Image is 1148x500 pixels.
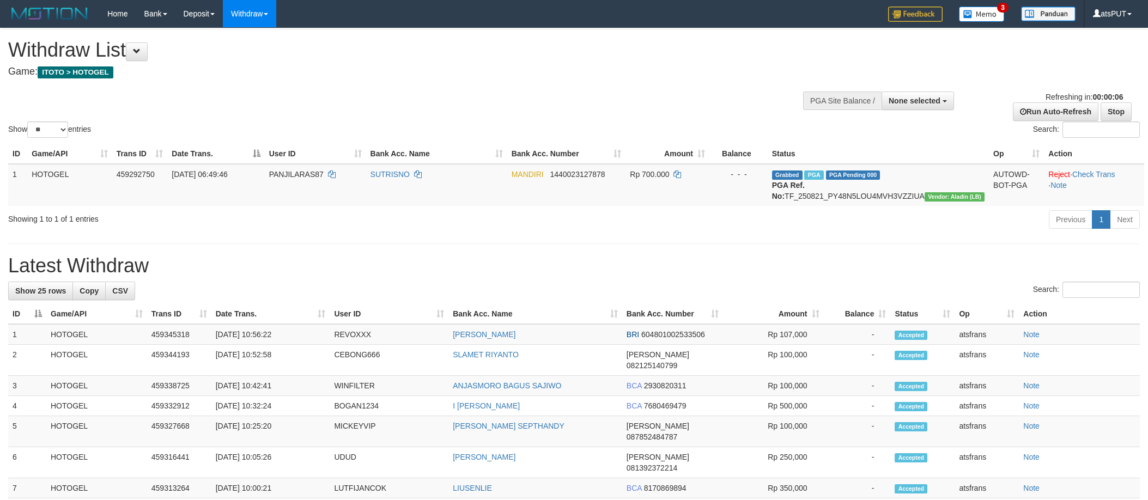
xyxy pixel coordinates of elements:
th: Date Trans.: activate to sort column ascending [211,304,330,324]
td: CEBONG666 [330,345,448,376]
td: 459313264 [147,478,211,498]
td: HOTOGEL [46,324,147,345]
a: Note [1050,181,1067,190]
td: MICKEYVIP [330,416,448,447]
td: atsfrans [955,416,1019,447]
td: 3 [8,376,46,396]
a: Show 25 rows [8,282,73,300]
a: [PERSON_NAME] [453,453,515,461]
th: Bank Acc. Number: activate to sort column ascending [622,304,723,324]
th: Op: activate to sort column ascending [955,304,1019,324]
h4: Game: [8,66,755,77]
td: BOGAN1234 [330,396,448,416]
span: Copy 082125140799 to clipboard [627,361,677,370]
td: · · [1044,164,1144,206]
input: Search: [1062,121,1140,138]
td: REVOXXX [330,324,448,345]
h1: Withdraw List [8,39,755,61]
td: atsfrans [955,478,1019,498]
a: Stop [1101,102,1132,121]
select: Showentries [27,121,68,138]
label: Search: [1033,121,1140,138]
th: Bank Acc. Name: activate to sort column ascending [366,144,507,164]
span: Rp 700.000 [630,170,669,179]
td: atsfrans [955,396,1019,416]
td: Rp 500,000 [723,396,824,416]
a: ANJASMORO BAGUS SAJIWO [453,381,561,390]
td: - [824,396,891,416]
a: Note [1023,401,1040,410]
th: Bank Acc. Name: activate to sort column ascending [448,304,622,324]
span: 459292750 [117,170,155,179]
a: Run Auto-Refresh [1013,102,1098,121]
th: Amount: activate to sort column ascending [625,144,709,164]
th: Trans ID: activate to sort column ascending [112,144,168,164]
a: 1 [1092,210,1110,229]
label: Search: [1033,282,1140,298]
td: [DATE] 10:00:21 [211,478,330,498]
span: Refreshing in: [1046,93,1123,101]
td: [DATE] 10:32:24 [211,396,330,416]
span: CSV [112,286,128,295]
div: PGA Site Balance / [803,92,882,110]
a: Note [1023,422,1040,430]
td: 459332912 [147,396,211,416]
div: Showing 1 to 1 of 1 entries [8,209,470,224]
button: None selected [882,92,954,110]
span: Accepted [895,484,927,493]
td: 1 [8,164,27,206]
span: Copy [80,286,99,295]
span: [DATE] 06:49:46 [172,170,227,179]
span: Accepted [895,382,927,391]
th: Amount: activate to sort column ascending [723,304,824,324]
td: 459316441 [147,447,211,478]
a: Check Trans [1072,170,1115,179]
a: Note [1023,381,1040,390]
span: PGA Pending [826,170,880,180]
img: Button%20Memo.svg [959,7,1005,22]
a: [PERSON_NAME] SEPTHANDY [453,422,564,430]
td: AUTOWD-BOT-PGA [989,164,1044,206]
h1: Latest Withdraw [8,255,1140,277]
th: Action [1019,304,1140,324]
span: BCA [627,401,642,410]
th: Status [768,144,989,164]
th: Action [1044,144,1144,164]
td: Rp 100,000 [723,376,824,396]
span: Accepted [895,453,927,462]
span: [PERSON_NAME] [627,350,689,359]
td: - [824,324,891,345]
th: User ID: activate to sort column ascending [330,304,448,324]
a: LIUSENLIE [453,484,492,492]
td: 459338725 [147,376,211,396]
label: Show entries [8,121,91,138]
span: Accepted [895,422,927,431]
span: ITOTO > HOTOGEL [38,66,113,78]
span: Accepted [895,331,927,340]
th: ID [8,144,27,164]
span: 3 [997,3,1009,13]
td: HOTOGEL [46,376,147,396]
th: Bank Acc. Number: activate to sort column ascending [507,144,626,164]
a: SUTRISNO [370,170,410,179]
th: Op: activate to sort column ascending [989,144,1044,164]
th: Balance [709,144,768,164]
td: Rp 107,000 [723,324,824,345]
div: - - - [714,169,763,180]
span: Copy 604801002533506 to clipboard [641,330,705,339]
a: Next [1110,210,1140,229]
span: [PERSON_NAME] [627,422,689,430]
span: BCA [627,381,642,390]
td: Rp 250,000 [723,447,824,478]
td: atsfrans [955,324,1019,345]
td: HOTOGEL [46,345,147,376]
td: [DATE] 10:05:26 [211,447,330,478]
td: [DATE] 10:42:41 [211,376,330,396]
td: - [824,447,891,478]
span: None selected [889,96,940,105]
td: Rp 100,000 [723,416,824,447]
td: 459327668 [147,416,211,447]
td: 1 [8,324,46,345]
td: Rp 100,000 [723,345,824,376]
th: ID: activate to sort column descending [8,304,46,324]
